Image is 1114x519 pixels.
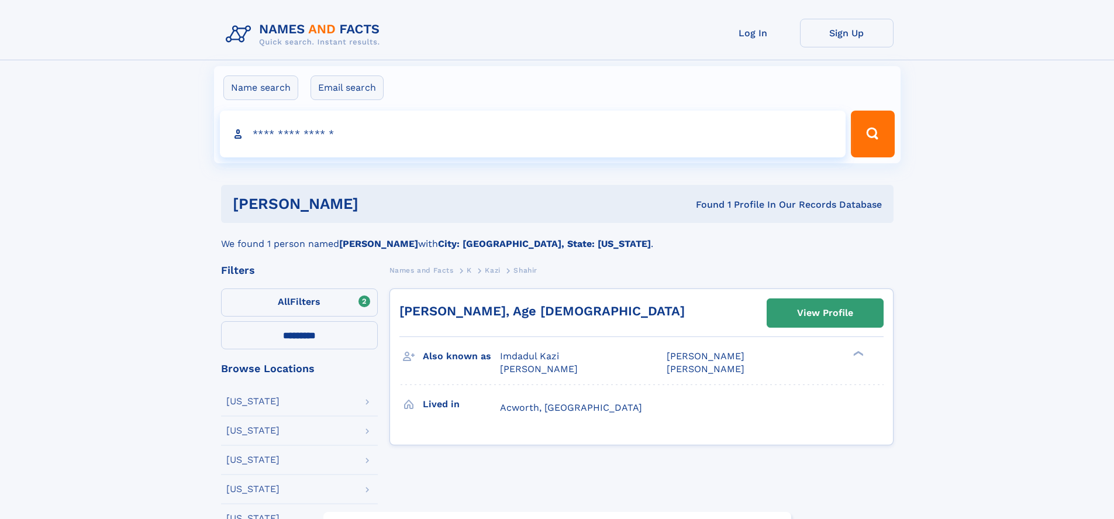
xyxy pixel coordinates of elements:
[226,484,280,494] div: [US_STATE]
[767,299,883,327] a: View Profile
[221,265,378,276] div: Filters
[706,19,800,47] a: Log In
[226,455,280,465] div: [US_STATE]
[467,266,472,274] span: K
[221,288,378,317] label: Filters
[389,263,454,277] a: Names and Facts
[797,300,853,326] div: View Profile
[800,19,894,47] a: Sign Up
[527,198,882,211] div: Found 1 Profile In Our Records Database
[223,75,298,100] label: Name search
[500,402,642,413] span: Acworth, [GEOGRAPHIC_DATA]
[467,263,472,277] a: K
[500,363,578,374] span: [PERSON_NAME]
[221,19,389,50] img: Logo Names and Facts
[485,266,500,274] span: Kazi
[233,197,527,211] h1: [PERSON_NAME]
[667,350,744,362] span: [PERSON_NAME]
[221,223,894,251] div: We found 1 person named with .
[438,238,651,249] b: City: [GEOGRAPHIC_DATA], State: [US_STATE]
[667,363,744,374] span: [PERSON_NAME]
[423,394,500,414] h3: Lived in
[226,397,280,406] div: [US_STATE]
[278,296,290,307] span: All
[399,304,685,318] a: [PERSON_NAME], Age [DEMOGRAPHIC_DATA]
[339,238,418,249] b: [PERSON_NAME]
[311,75,384,100] label: Email search
[850,350,864,358] div: ❯
[485,263,500,277] a: Kazi
[221,363,378,374] div: Browse Locations
[423,346,500,366] h3: Also known as
[513,266,537,274] span: Shahir
[220,111,846,157] input: search input
[851,111,894,157] button: Search Button
[226,426,280,435] div: [US_STATE]
[500,350,559,362] span: Imdadul Kazi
